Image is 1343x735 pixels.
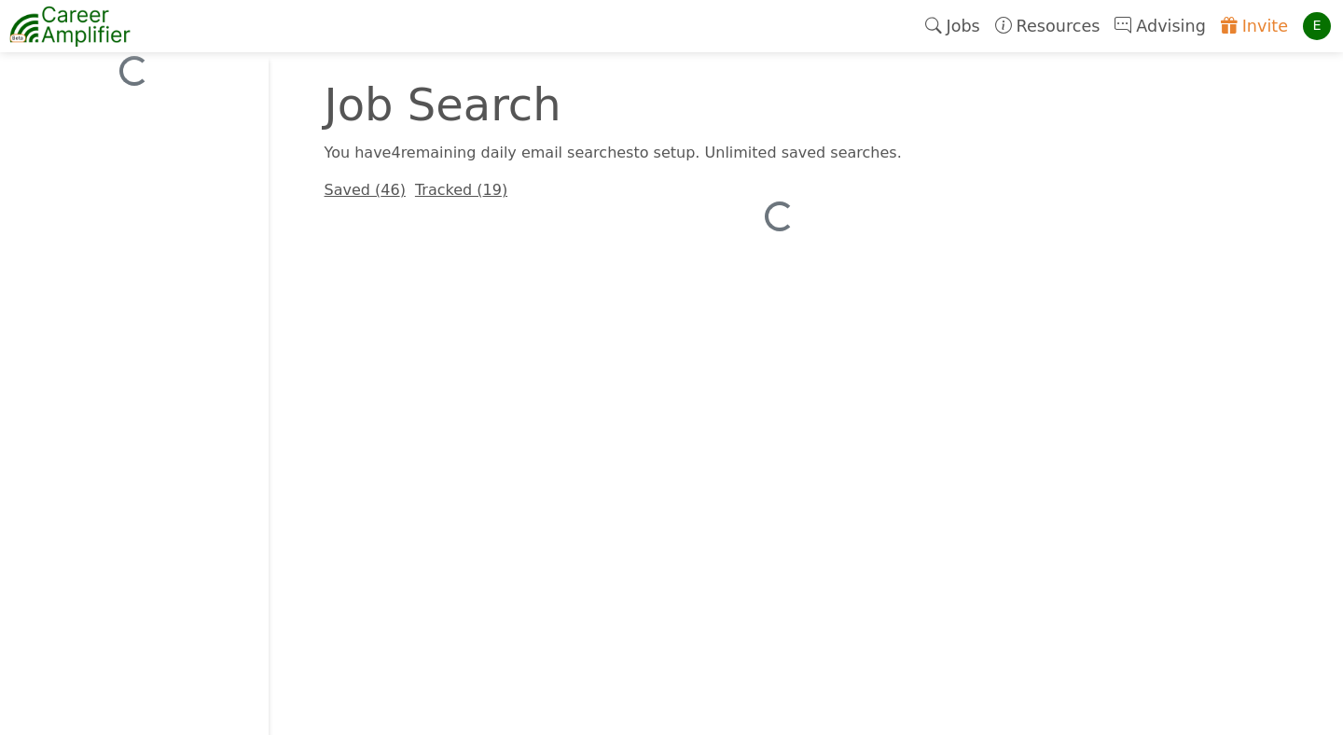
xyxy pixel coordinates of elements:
[1303,12,1331,40] div: E
[9,3,131,49] img: career-amplifier-logo.png
[918,5,988,48] a: Jobs
[313,142,1246,164] div: You have 4 remaining daily email search es to setup. Unlimited saved searches.
[415,181,507,199] a: Tracked (19)
[325,181,406,199] a: Saved (46)
[1107,5,1212,48] a: Advising
[988,5,1108,48] a: Resources
[1213,5,1295,48] a: Invite
[313,82,1013,127] div: Job Search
